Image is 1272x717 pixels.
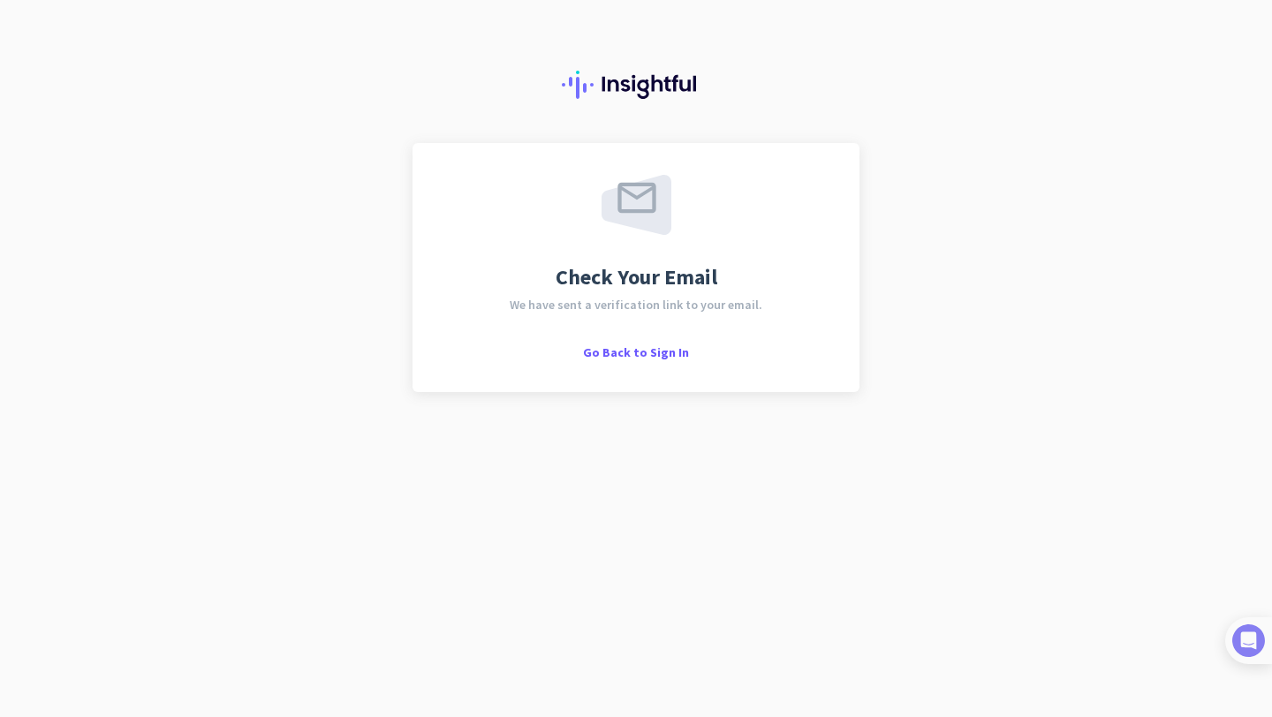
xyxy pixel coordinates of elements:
span: Check Your Email [556,267,717,288]
span: We have sent a verification link to your email. [510,298,762,311]
img: email-sent [602,175,671,235]
img: Insightful [562,71,710,99]
span: Go Back to Sign In [583,344,689,360]
img: Intercom Logo [1232,624,1265,657]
